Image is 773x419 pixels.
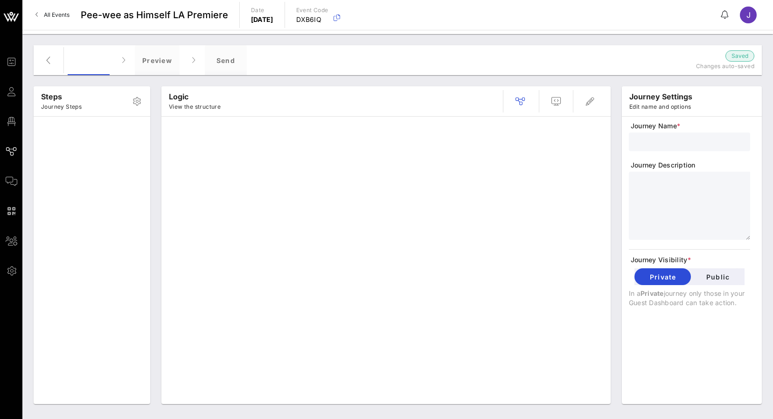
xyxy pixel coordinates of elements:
[135,45,180,75] div: Preview
[41,102,82,112] p: Journey Steps
[296,6,328,15] p: Event Code
[746,10,751,20] span: J
[169,102,221,112] p: View the structure
[698,273,737,281] span: Public
[740,7,757,23] div: J
[642,273,683,281] span: Private
[251,6,273,15] p: Date
[631,121,750,131] span: Journey Name
[169,91,221,102] p: Logic
[205,45,247,75] div: Send
[44,11,70,18] span: All Events
[634,268,691,285] button: Private
[638,62,754,71] p: Changes auto-saved
[296,15,328,24] p: DXB6IQ
[731,51,748,61] span: Saved
[41,91,82,102] p: Steps
[691,268,745,285] button: Public
[631,161,750,170] span: Journey Description
[641,289,664,297] span: Private
[81,8,228,22] span: Pee-wee as Himself LA Premiere
[629,289,750,307] p: In a journey only those in your Guest Dashboard can take action.
[251,15,273,24] p: [DATE]
[629,102,692,112] p: Edit name and options
[30,7,75,22] a: All Events
[629,91,692,102] p: journey settings
[631,255,750,265] span: Journey Visibility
